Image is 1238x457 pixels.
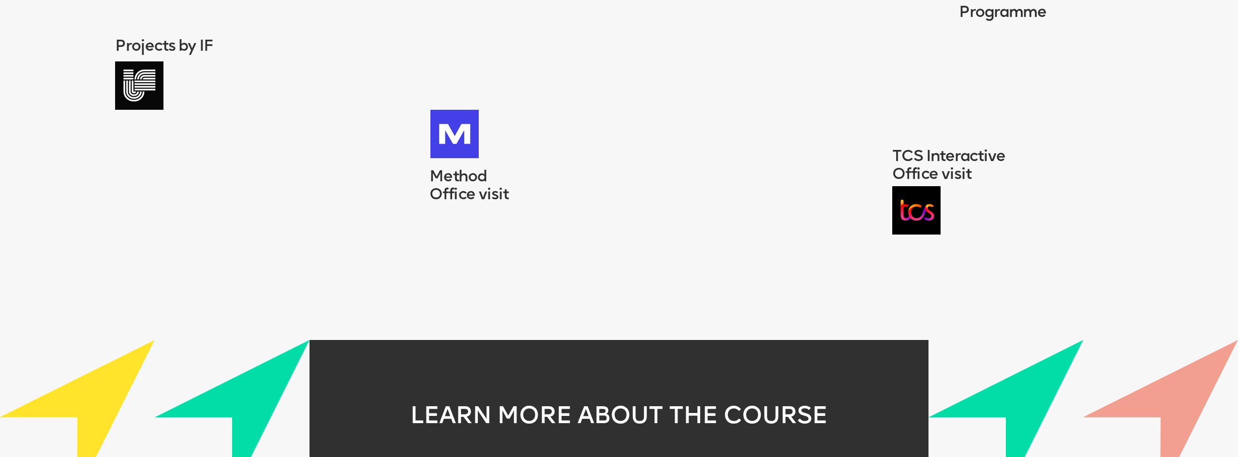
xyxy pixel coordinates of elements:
[115,39,213,55] span: Projects by IF
[115,61,163,110] img: image-cdb2481f-f502-4675-b4b8-3a35def9442f.png
[892,167,972,183] span: Office visit
[429,187,509,203] span: Office visit
[892,148,1005,164] span: TCS Interactive
[430,110,479,158] img: image-99ace58d-9d03-48fc-a71b-60177de12486.png
[429,169,486,185] span: Method
[892,186,941,235] img: image-88c7ec0b-063c-4039-9013-e87cb27bf7d8.png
